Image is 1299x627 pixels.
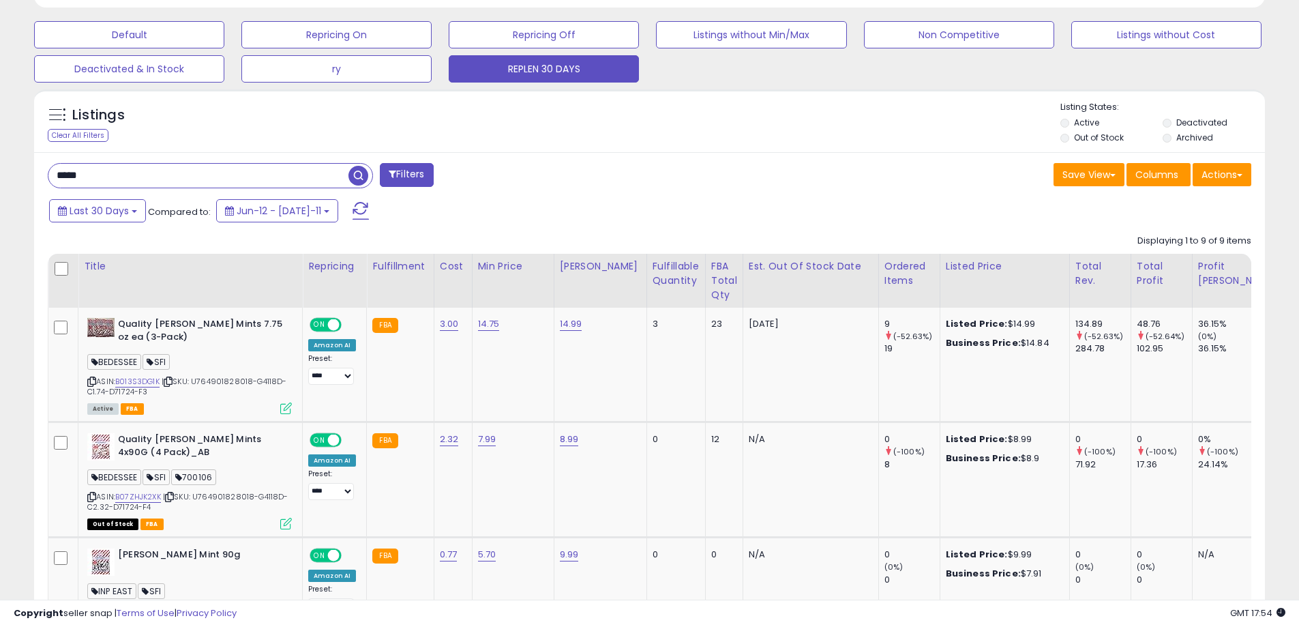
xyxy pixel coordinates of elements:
[946,548,1008,561] b: Listed Price:
[1198,549,1274,561] div: N/A
[1060,101,1265,114] p: Listing States:
[1126,163,1191,186] button: Columns
[87,354,141,370] span: BEDESSEE
[653,549,695,561] div: 0
[440,548,458,562] a: 0.77
[87,491,288,512] span: | SKU: U764901828018-G4118D-C2.32-D71724-F4
[711,433,732,446] div: 12
[478,259,548,274] div: Min Price
[884,562,904,572] small: (0%)
[1137,235,1251,248] div: Displaying 1 to 9 of 9 items
[1198,342,1285,355] div: 36.15%
[1075,342,1131,355] div: 284.78
[1137,574,1192,586] div: 0
[946,259,1064,274] div: Listed Price
[87,519,138,530] span: All listings that are currently out of stock and unavailable for purchase on Amazon
[143,469,170,485] span: SFI
[372,318,398,333] small: FBA
[241,55,432,83] button: ry
[241,21,432,48] button: Repricing On
[171,469,216,485] span: 700106
[115,376,160,388] a: B013S3DG1K
[1137,562,1156,572] small: (0%)
[946,452,1021,465] b: Business Price:
[87,549,115,576] img: 51fNQU7+d-L._SL40_.jpg
[308,585,356,615] div: Preset:
[311,550,328,562] span: ON
[440,259,466,274] div: Cost
[1207,446,1238,457] small: (-100%)
[177,607,237,619] a: Privacy Policy
[946,433,1008,446] b: Listed Price:
[118,318,284,347] b: Quality [PERSON_NAME] Mints 7.75 oz ea (3-Pack)
[380,163,433,187] button: Filters
[372,433,398,448] small: FBA
[87,376,287,396] span: | SKU: U764901828018-G4118D-C1.74-D71724-F3
[1193,163,1251,186] button: Actions
[311,319,328,331] span: ON
[1084,446,1116,457] small: (-100%)
[1075,259,1125,288] div: Total Rev.
[1075,433,1131,446] div: 0
[1198,433,1285,446] div: 0%
[749,549,868,561] p: N/A
[653,433,695,446] div: 0
[884,433,940,446] div: 0
[48,129,108,142] div: Clear All Filters
[449,21,639,48] button: Repricing Off
[87,433,115,461] img: 51wFF8dkOdL._SL40_.jpg
[946,337,1059,349] div: $14.84
[70,204,129,218] span: Last 30 Days
[884,259,934,288] div: Ordered Items
[87,583,136,599] span: INP EAST
[14,607,63,619] strong: Copyright
[1176,132,1213,143] label: Archived
[560,433,579,446] a: 8.99
[1137,318,1192,330] div: 48.76
[118,433,284,462] b: Quality [PERSON_NAME] Mints 4x90G (4 Pack)_AB
[893,446,925,457] small: (-100%)
[1137,458,1192,471] div: 17.36
[308,454,356,467] div: Amazon AI
[449,55,639,83] button: REPLEN 30 DAYS
[656,21,846,48] button: Listings without Min/Max
[711,318,732,330] div: 23
[216,199,338,222] button: Jun-12 - [DATE]-11
[884,342,940,355] div: 19
[1137,433,1192,446] div: 0
[946,317,1008,330] b: Listed Price:
[893,331,932,342] small: (-52.63%)
[117,607,175,619] a: Terms of Use
[34,55,224,83] button: Deactivated & In Stock
[560,259,641,274] div: [PERSON_NAME]
[1075,458,1131,471] div: 71.92
[1071,21,1261,48] button: Listings without Cost
[946,549,1059,561] div: $9.99
[121,403,144,415] span: FBA
[372,259,428,274] div: Fulfillment
[87,433,292,528] div: ASIN:
[87,403,119,415] span: All listings currently available for purchase on Amazon
[148,205,211,218] span: Compared to:
[49,199,146,222] button: Last 30 Days
[884,549,940,561] div: 0
[308,259,361,274] div: Repricing
[440,317,459,331] a: 3.00
[34,21,224,48] button: Default
[1054,163,1124,186] button: Save View
[1198,458,1285,471] div: 24.14%
[143,354,170,370] span: SFI
[749,318,868,330] p: [DATE]
[1135,168,1178,181] span: Columns
[440,433,459,446] a: 2.32
[1137,259,1186,288] div: Total Profit
[1137,342,1192,355] div: 102.95
[1198,259,1279,288] div: Profit [PERSON_NAME]
[1230,607,1285,619] span: 2025-08-11 17:54 GMT
[1146,446,1177,457] small: (-100%)
[340,319,361,331] span: OFF
[118,549,284,565] b: [PERSON_NAME] Mint 90g
[308,354,356,385] div: Preset:
[14,607,237,620] div: seller snap | |
[1137,549,1192,561] div: 0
